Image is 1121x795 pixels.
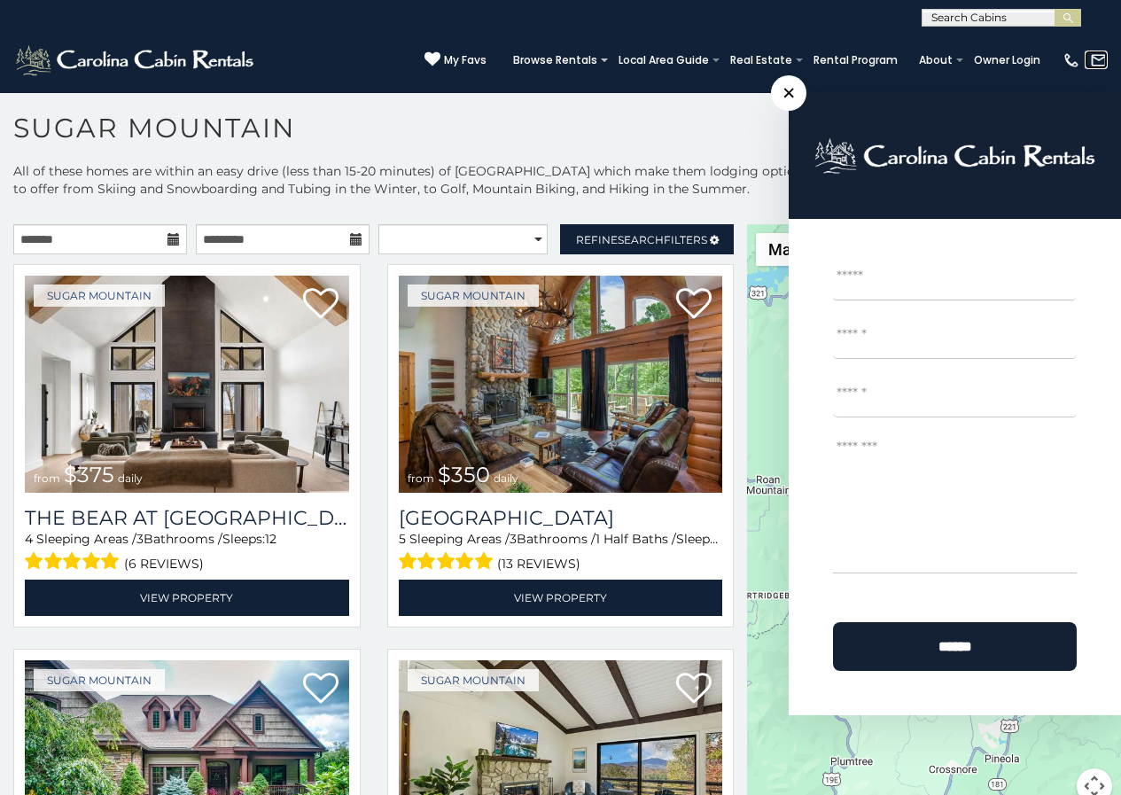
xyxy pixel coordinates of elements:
span: Refine Filters [576,233,707,246]
a: My Favs [424,51,487,69]
span: Map [768,240,800,259]
span: × [771,75,806,111]
a: Browse Rentals [504,48,606,73]
a: RefineSearchFilters [560,224,734,254]
a: About [910,48,961,73]
img: phone-regular-white.png [1063,51,1080,69]
a: View Property [25,580,349,616]
a: Rental Program [805,48,907,73]
span: 3 [136,531,144,547]
a: The Bear At [GEOGRAPHIC_DATA] [25,506,349,530]
a: Grouse Moor Lodge from $350 daily [399,276,723,493]
a: Sugar Mountain [34,669,165,691]
h3: Grouse Moor Lodge [399,506,723,530]
h3: The Bear At Sugar Mountain [25,506,349,530]
img: logo [814,137,1095,175]
img: The Bear At Sugar Mountain [25,276,349,493]
a: View Property [399,580,723,616]
div: Sleeping Areas / Bathrooms / Sleeps: [399,530,723,575]
img: Grouse Moor Lodge [399,276,723,493]
span: $375 [64,462,114,487]
button: Change map style [756,233,818,266]
img: mail-regular-white.png [1090,51,1108,69]
a: Owner Login [965,48,1049,73]
span: (6 reviews) [124,552,204,575]
a: Sugar Mountain [408,284,539,307]
span: 3 [510,531,517,547]
a: Local Area Guide [610,48,718,73]
span: daily [118,472,143,485]
a: Sugar Mountain [34,284,165,307]
a: Add to favorites [676,671,712,708]
span: 4 [25,531,33,547]
a: Sugar Mountain [408,669,539,691]
span: $350 [438,462,490,487]
span: from [34,472,60,485]
div: Sleeping Areas / Bathrooms / Sleeps: [25,530,349,575]
a: Add to favorites [303,671,339,708]
a: The Bear At Sugar Mountain from $375 daily [25,276,349,493]
span: daily [494,472,518,485]
img: White-1-2.png [13,43,259,78]
span: 1 Half Baths / [596,531,676,547]
a: Add to favorites [303,286,339,323]
a: Real Estate [721,48,801,73]
span: 12 [719,531,730,547]
span: Search [618,233,664,246]
span: 12 [265,531,276,547]
a: Add to favorites [676,286,712,323]
span: (13 reviews) [497,552,580,575]
span: from [408,472,434,485]
span: My Favs [444,52,487,68]
a: [GEOGRAPHIC_DATA] [399,506,723,530]
span: 5 [399,531,406,547]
